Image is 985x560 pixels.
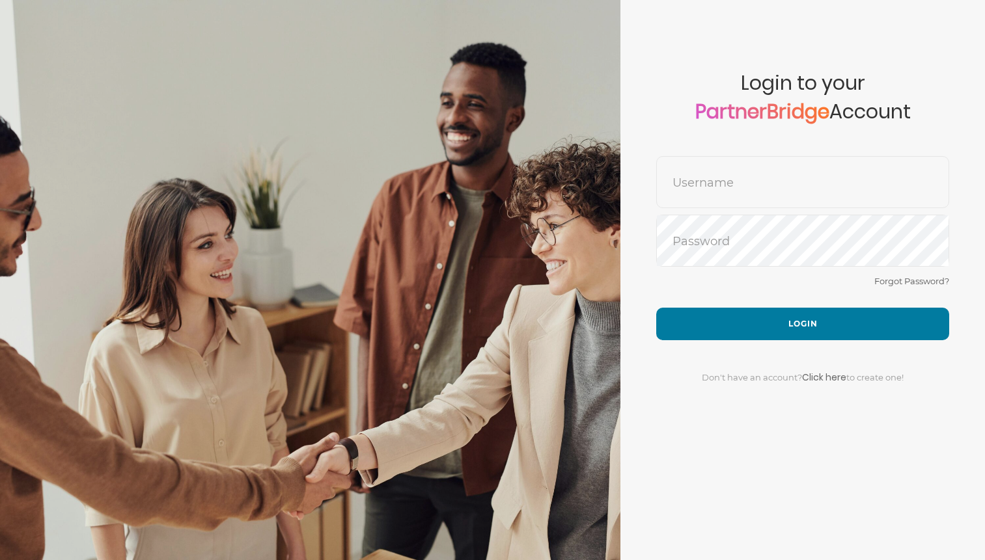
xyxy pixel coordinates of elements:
[695,98,829,126] a: PartnerBridge
[874,276,949,286] a: Forgot Password?
[656,308,949,340] button: Login
[656,72,949,156] span: Login to your Account
[702,372,904,382] span: Don't have an account? to create one!
[802,371,846,384] a: Click here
